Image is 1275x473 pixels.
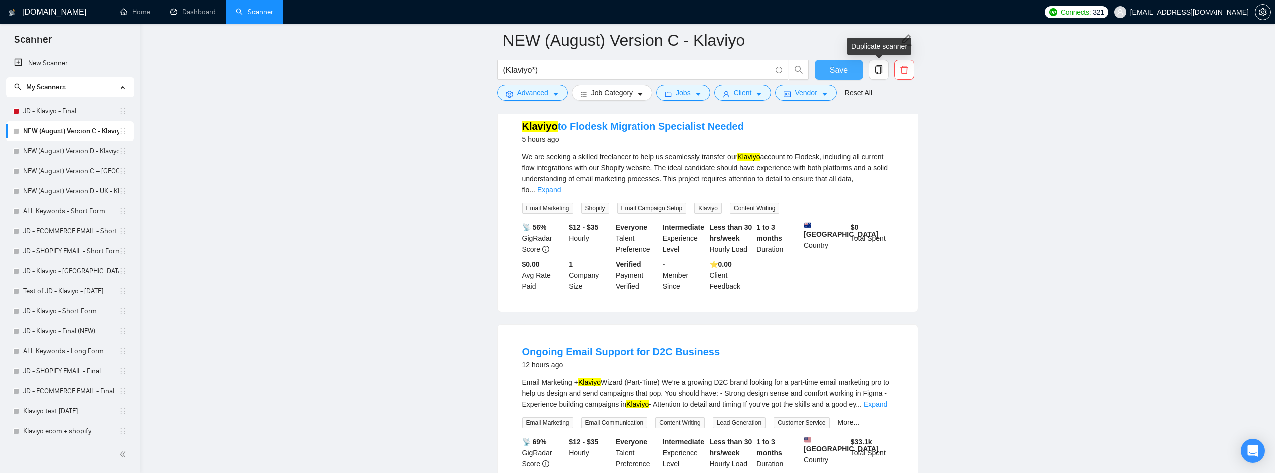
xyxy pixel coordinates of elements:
li: Klaviyo ecom + shopify [6,421,134,441]
div: Email Marketing + Wizard (Part-Time) We’re a growing D2C brand looking for a part-time email mark... [522,377,894,410]
button: setting [1255,4,1271,20]
span: 321 [1093,7,1104,18]
span: edit [900,34,913,47]
span: Klaviyo [694,203,722,214]
span: Email Marketing [522,417,573,428]
div: Hourly [567,436,614,469]
span: search [789,65,808,74]
b: 1 to 3 months [756,438,782,457]
div: Talent Preference [614,222,661,255]
div: Avg Rate Paid [520,259,567,292]
span: ... [529,186,535,194]
b: [GEOGRAPHIC_DATA] [804,436,879,453]
li: NEW (August) Version C - Klaviyo [6,121,134,141]
span: holder [119,347,127,355]
span: holder [119,127,127,135]
a: NEW (August) Version D - UK - Klaviyo [23,181,119,201]
a: JD - Klaviyo - Final (NEW) [23,321,119,341]
a: JD - ECOMMERCE EMAIL - Final [23,381,119,401]
span: holder [119,247,127,255]
a: More... [838,418,860,426]
span: Content Writing [655,417,704,428]
li: JD - Klaviyo - Final (NEW) [6,321,134,341]
a: homeHome [120,8,150,16]
a: Klaviyoto Flodesk Migration Specialist Needed [522,121,744,132]
input: Search Freelance Jobs... [503,64,771,76]
b: 📡 56% [522,223,547,231]
span: user [1117,9,1124,16]
li: JD - ECOMMERCE EMAIL - Final [6,381,134,401]
a: NEW (August) Version D - Klaviyo [23,141,119,161]
a: NEW (August) Version C - Klaviyo [23,121,119,141]
mark: Klaviyo [737,153,760,161]
a: JD - SHOPIFY EMAIL - Short Form [23,241,119,261]
span: Job Category [591,87,633,98]
div: 12 hours ago [522,359,720,371]
span: idcard [784,90,791,98]
b: Intermediate [663,438,704,446]
b: [GEOGRAPHIC_DATA] [804,222,879,238]
button: folderJobscaret-down [656,85,710,101]
button: delete [894,60,914,80]
span: bars [580,90,587,98]
b: ⭐️ 0.00 [710,260,732,268]
li: Klaviyo test 15 July [6,401,134,421]
div: Experience Level [661,222,708,255]
a: Expand [537,186,561,194]
div: Open Intercom Messenger [1241,439,1265,463]
span: copy [869,65,888,74]
a: ALL Keywords - Short Form [23,201,119,221]
button: idcardVendorcaret-down [775,85,836,101]
span: holder [119,407,127,415]
mark: Klaviyo [626,400,649,408]
div: Total Spent [849,436,896,469]
a: Ongoing Email Support for D2C Business [522,346,720,357]
span: holder [119,307,127,315]
a: setting [1255,8,1271,16]
button: barsJob Categorycaret-down [572,85,652,101]
li: JD - Klaviyo - Short Form [6,301,134,321]
img: upwork-logo.png [1049,8,1057,16]
b: - [663,260,665,268]
a: searchScanner [236,8,273,16]
span: holder [119,167,127,175]
img: 🇦🇺 [804,222,811,229]
span: setting [506,90,513,98]
div: Company Size [567,259,614,292]
div: Duration [754,222,802,255]
span: info-circle [542,460,549,467]
a: JD - Klaviyo - Final [23,101,119,121]
span: Email Communication [581,417,648,428]
li: ALL Keywords - Short Form [6,201,134,221]
div: We are seeking a skilled freelancer to help us seamlessly transfer our account to Flodesk, includ... [522,151,894,195]
div: Hourly Load [708,222,755,255]
div: Experience Level [661,436,708,469]
span: holder [119,367,127,375]
li: New Scanner [6,53,134,73]
span: caret-down [552,90,559,98]
div: Duration [754,436,802,469]
b: Less than 30 hrs/week [710,438,752,457]
span: Lead Generation [713,417,766,428]
div: Hourly Load [708,436,755,469]
span: setting [1255,8,1270,16]
a: Expand [864,400,887,408]
div: Client Feedback [708,259,755,292]
a: ALL Keywords - Long Form [23,341,119,361]
span: holder [119,387,127,395]
a: Klaviyo ecom + shopify [23,421,119,441]
div: Talent Preference [614,436,661,469]
span: ... [856,400,862,408]
li: ALL Keywords - Long Form [6,341,134,361]
div: Country [802,222,849,255]
span: Shopify [581,203,609,214]
span: caret-down [695,90,702,98]
a: NEW (August) Version C – [GEOGRAPHIC_DATA] - Klaviyo [23,161,119,181]
span: holder [119,207,127,215]
button: userClientcaret-down [714,85,772,101]
button: settingAdvancedcaret-down [497,85,568,101]
li: Test of JD - Klaviyo - 15 July [6,281,134,301]
b: $0.00 [522,260,540,268]
span: info-circle [776,67,782,73]
a: New Scanner [14,53,126,73]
